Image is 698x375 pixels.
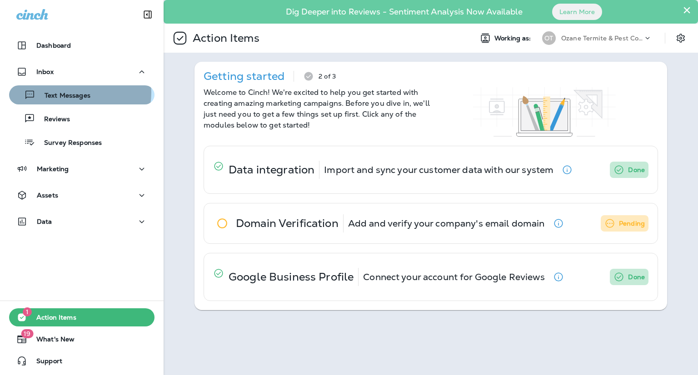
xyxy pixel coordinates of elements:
[37,218,52,225] p: Data
[35,92,90,100] p: Text Messages
[324,166,553,173] p: Import and sync your customer data with our system
[9,212,155,231] button: Data
[9,160,155,178] button: Marketing
[348,220,545,227] p: Add and verify your company's email domain
[9,109,155,128] button: Reviews
[135,5,160,24] button: Collapse Sidebar
[363,273,544,281] p: Connect your account for Google Reviews
[542,31,556,45] div: OT
[259,10,549,13] p: Dig Deeper into Reviews - Sentiment Analysis Now Available
[561,35,643,42] p: Ozane Termite & Pest Control
[9,352,155,370] button: Support
[36,68,54,75] p: Inbox
[229,166,314,173] p: Data integration
[21,329,33,338] span: 19
[494,35,533,42] span: Working as:
[9,133,155,152] button: Survey Responses
[9,36,155,54] button: Dashboard
[9,308,155,326] button: 1Action Items
[204,87,431,131] p: Welcome to Cinch! We're excited to help you get started with creating amazing marketing campaigns...
[673,30,689,46] button: Settings
[552,4,602,20] button: Learn More
[229,273,354,281] p: Google Business Profile
[27,314,76,325] span: Action Items
[9,85,155,104] button: Text Messages
[27,336,75,346] span: What's New
[27,357,62,368] span: Support
[35,115,70,124] p: Reviews
[189,31,259,45] p: Action Items
[683,3,691,17] button: Close
[23,307,32,316] span: 1
[35,139,102,148] p: Survey Responses
[628,271,645,282] p: Done
[36,42,71,49] p: Dashboard
[9,186,155,204] button: Assets
[628,164,645,175] p: Done
[9,330,155,348] button: 19What's New
[204,73,284,80] p: Getting started
[9,63,155,81] button: Inbox
[236,220,339,227] p: Domain Verification
[37,165,69,173] p: Marketing
[37,192,58,199] p: Assets
[319,73,336,80] p: 2 of 3
[619,218,645,229] p: Pending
